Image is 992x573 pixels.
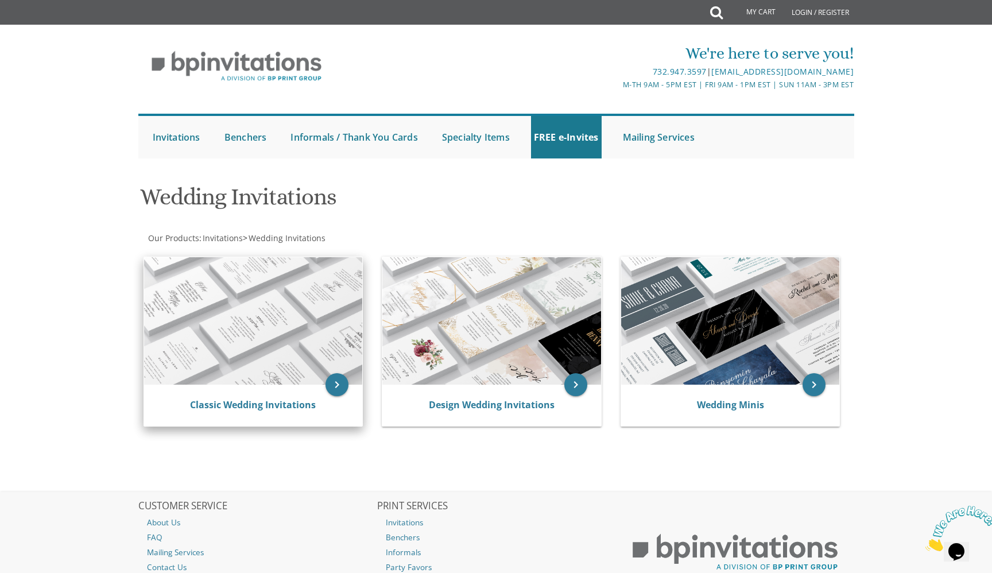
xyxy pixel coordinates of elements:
[138,42,335,90] img: BP Invitation Loft
[138,501,376,512] h2: CUSTOMER SERVICE
[140,184,609,218] h1: Wedding Invitations
[138,530,376,545] a: FAQ
[377,42,854,65] div: We're here to serve you!
[203,233,243,243] span: Invitations
[144,257,363,385] img: Classic Wedding Invitations
[377,79,854,91] div: M-Th 9am - 5pm EST | Fri 9am - 1pm EST | Sun 11am - 3pm EST
[190,398,316,411] a: Classic Wedding Invitations
[921,501,992,556] iframe: chat widget
[377,501,615,512] h2: PRINT SERVICES
[147,233,199,243] a: Our Products
[222,116,270,158] a: Benchers
[249,233,325,243] span: Wedding Invitations
[377,65,854,79] div: |
[5,5,76,50] img: Chat attention grabber
[325,373,348,396] a: keyboard_arrow_right
[288,116,420,158] a: Informals / Thank You Cards
[201,233,243,243] a: Invitations
[429,398,555,411] a: Design Wedding Invitations
[722,1,784,24] a: My Cart
[653,66,707,77] a: 732.947.3597
[377,530,615,545] a: Benchers
[621,257,840,385] img: Wedding Minis
[439,116,513,158] a: Specialty Items
[150,116,203,158] a: Invitations
[377,515,615,530] a: Invitations
[377,545,615,560] a: Informals
[138,515,376,530] a: About Us
[711,66,854,77] a: [EMAIL_ADDRESS][DOMAIN_NAME]
[697,398,764,411] a: Wedding Minis
[247,233,325,243] a: Wedding Invitations
[564,373,587,396] a: keyboard_arrow_right
[803,373,826,396] a: keyboard_arrow_right
[531,116,602,158] a: FREE e-Invites
[382,257,601,385] img: Design Wedding Invitations
[138,233,497,244] div: :
[620,116,697,158] a: Mailing Services
[243,233,325,243] span: >
[138,545,376,560] a: Mailing Services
